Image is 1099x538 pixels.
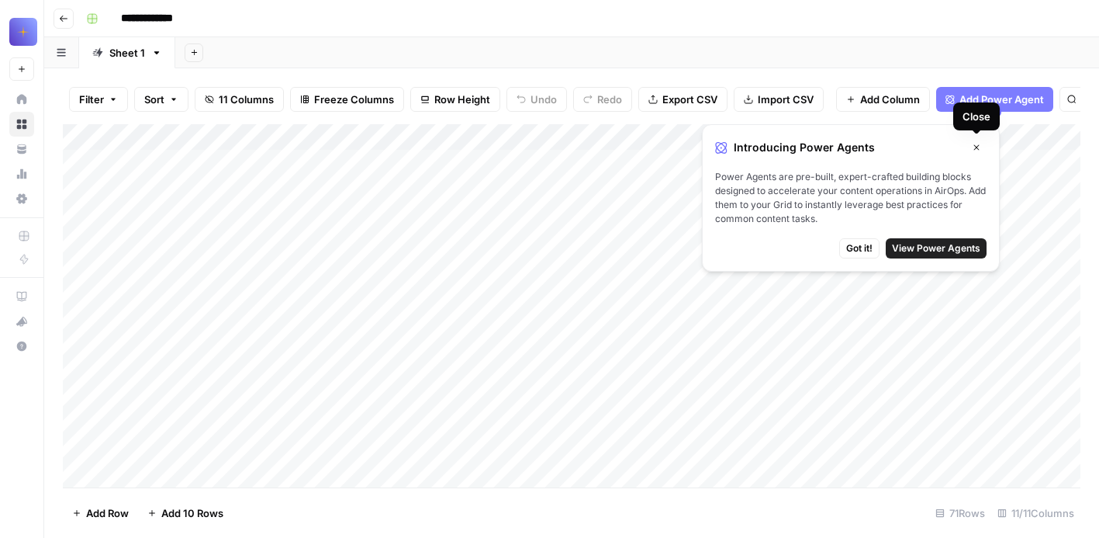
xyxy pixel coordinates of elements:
[9,186,34,211] a: Settings
[638,87,727,112] button: Export CSV
[290,87,404,112] button: Freeze Columns
[134,87,188,112] button: Sort
[79,37,175,68] a: Sheet 1
[161,505,223,521] span: Add 10 Rows
[9,334,34,359] button: Help + Support
[892,241,980,255] span: View Power Agents
[9,87,34,112] a: Home
[9,284,34,309] a: AirOps Academy
[63,501,138,526] button: Add Row
[959,92,1044,107] span: Add Power Agent
[962,109,990,124] div: Close
[860,92,920,107] span: Add Column
[9,309,34,334] button: What's new?
[9,112,34,137] a: Browse
[410,87,500,112] button: Row Height
[86,505,129,521] span: Add Row
[109,45,145,61] div: Sheet 1
[662,92,717,107] span: Export CSV
[219,92,274,107] span: 11 Columns
[846,241,873,255] span: Got it!
[9,137,34,161] a: Your Data
[573,87,632,112] button: Redo
[9,12,34,51] button: Workspace: PC
[929,501,991,526] div: 71 Rows
[715,137,987,158] div: Introducing Power Agents
[10,310,33,333] div: What's new?
[79,92,104,107] span: Filter
[314,92,394,107] span: Freeze Columns
[69,87,128,112] button: Filter
[9,161,34,186] a: Usage
[758,92,814,107] span: Import CSV
[195,87,284,112] button: 11 Columns
[530,92,557,107] span: Undo
[936,87,1053,112] button: Add Power Agent
[715,170,987,226] span: Power Agents are pre-built, expert-crafted building blocks designed to accelerate your content op...
[991,501,1080,526] div: 11/11 Columns
[9,18,37,46] img: PC Logo
[138,501,233,526] button: Add 10 Rows
[836,87,930,112] button: Add Column
[734,87,824,112] button: Import CSV
[597,92,622,107] span: Redo
[144,92,164,107] span: Sort
[839,238,880,259] button: Got it!
[886,238,987,259] button: View Power Agents
[506,87,567,112] button: Undo
[434,92,490,107] span: Row Height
